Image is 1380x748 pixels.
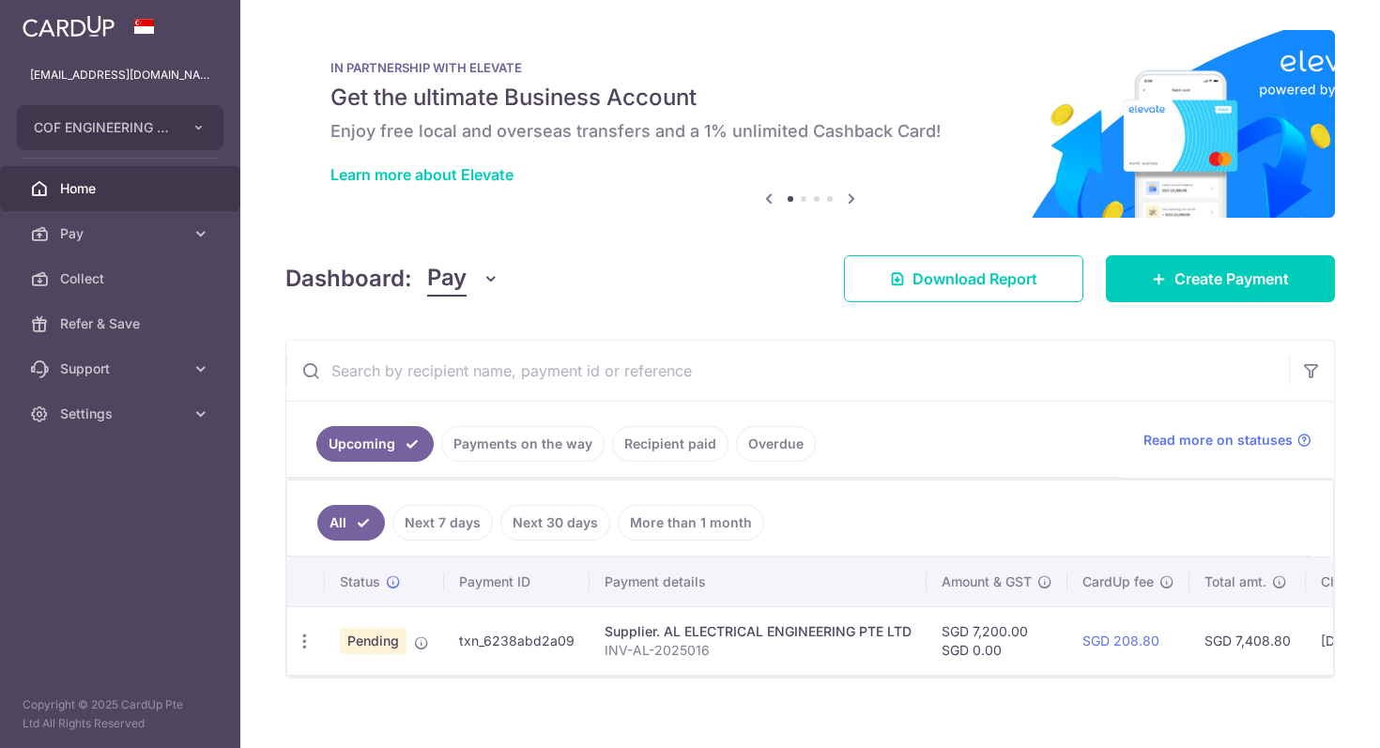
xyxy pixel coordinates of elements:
[60,269,184,288] span: Collect
[942,572,1032,591] span: Amount & GST
[34,118,173,137] span: COF ENGINEERING PTE. LTD.
[500,505,610,541] a: Next 30 days
[927,606,1067,675] td: SGD 7,200.00 SGD 0.00
[330,120,1290,143] h6: Enjoy free local and overseas transfers and a 1% unlimited Cashback Card!
[60,314,184,333] span: Refer & Save
[285,30,1335,218] img: Renovation banner
[1082,572,1154,591] span: CardUp fee
[23,15,115,38] img: CardUp
[330,165,514,184] a: Learn more about Elevate
[612,426,728,462] a: Recipient paid
[1106,255,1335,302] a: Create Payment
[1143,431,1293,450] span: Read more on statuses
[330,83,1290,113] h5: Get the ultimate Business Account
[330,60,1290,75] p: IN PARTNERSHIP WITH ELEVATE
[340,628,406,654] span: Pending
[60,359,184,378] span: Support
[60,405,184,423] span: Settings
[736,426,816,462] a: Overdue
[285,262,412,296] h4: Dashboard:
[618,505,764,541] a: More than 1 month
[912,267,1037,290] span: Download Report
[60,179,184,198] span: Home
[286,341,1289,401] input: Search by recipient name, payment id or reference
[1143,431,1311,450] a: Read more on statuses
[605,622,912,641] div: Supplier. AL ELECTRICAL ENGINEERING PTE LTD
[444,557,590,606] th: Payment ID
[30,66,210,84] p: [EMAIL_ADDRESS][DOMAIN_NAME]
[392,505,493,541] a: Next 7 days
[17,105,223,150] button: COF ENGINEERING PTE. LTD.
[427,261,499,297] button: Pay
[1189,606,1306,675] td: SGD 7,408.80
[340,572,380,591] span: Status
[1174,267,1289,290] span: Create Payment
[444,606,590,675] td: txn_6238abd2a09
[441,426,605,462] a: Payments on the way
[317,505,385,541] a: All
[427,261,467,297] span: Pay
[1082,633,1159,649] a: SGD 208.80
[316,426,434,462] a: Upcoming
[590,557,927,606] th: Payment details
[605,641,912,660] p: INV-AL-2025016
[844,255,1083,302] a: Download Report
[60,224,184,243] span: Pay
[1204,572,1266,591] span: Total amt.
